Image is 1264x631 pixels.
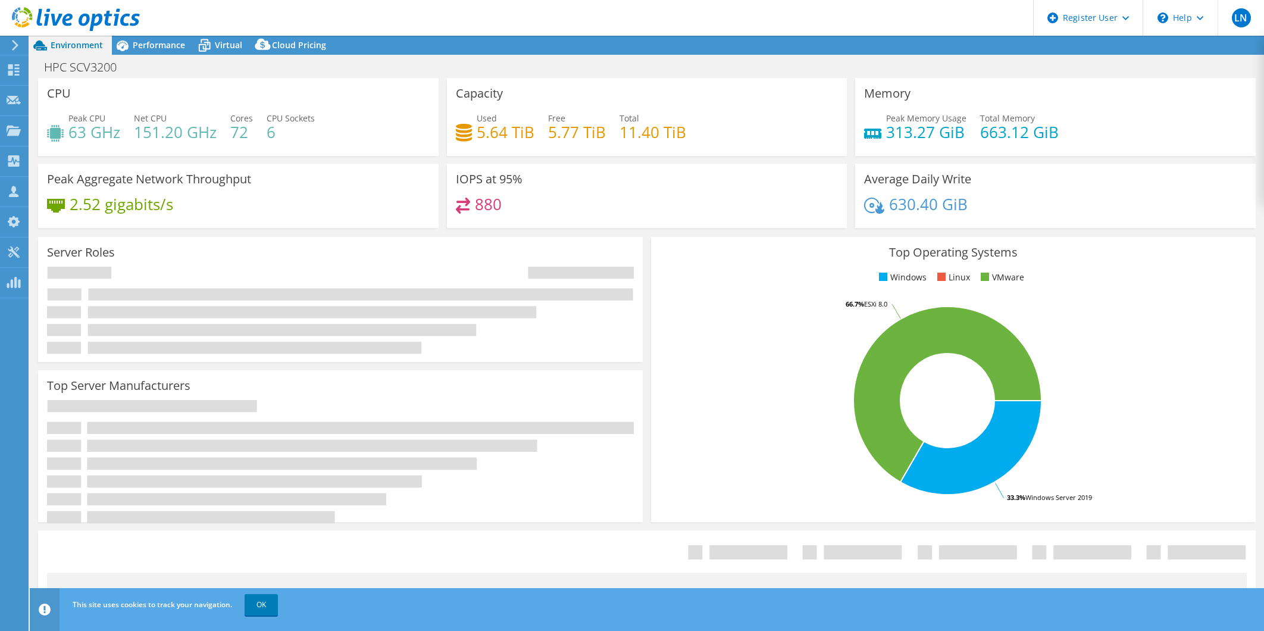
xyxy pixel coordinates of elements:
h1: HPC SCV3200 [39,61,135,74]
h4: 11.40 TiB [620,126,686,139]
h3: Top Server Manufacturers [47,379,190,392]
tspan: 33.3% [1007,493,1025,502]
li: Linux [934,271,970,284]
h4: 663.12 GiB [980,126,1059,139]
h4: 6 [267,126,315,139]
svg: \n [1157,13,1168,23]
h4: 72 [230,126,253,139]
h4: 5.77 TiB [548,126,606,139]
h3: Server Roles [47,246,115,259]
tspan: 66.7% [846,299,864,308]
span: LN [1232,8,1251,27]
h3: CPU [47,87,71,100]
h3: Average Daily Write [864,173,971,186]
span: Total Memory [980,113,1035,124]
span: Peak Memory Usage [886,113,966,124]
span: Net CPU [134,113,167,124]
h4: 313.27 GiB [886,126,966,139]
tspan: ESXi 8.0 [864,299,887,308]
a: OK [245,594,278,616]
h3: Memory [864,87,911,100]
span: Free [548,113,565,124]
h4: 63 GHz [68,126,120,139]
h4: 630.40 GiB [889,198,968,211]
span: Peak CPU [68,113,105,124]
span: Environment [51,39,103,51]
span: Performance [133,39,185,51]
span: Virtual [215,39,242,51]
h3: Peak Aggregate Network Throughput [47,173,251,186]
h3: Top Operating Systems [660,246,1247,259]
li: VMware [978,271,1024,284]
span: CPU Sockets [267,113,315,124]
li: Windows [876,271,927,284]
span: Cloud Pricing [272,39,326,51]
h4: 2.52 gigabits/s [70,198,173,211]
span: This site uses cookies to track your navigation. [73,599,232,610]
h4: 880 [475,198,502,211]
span: Total [620,113,639,124]
h4: 5.64 TiB [477,126,534,139]
tspan: Windows Server 2019 [1025,493,1092,502]
h3: IOPS at 95% [456,173,523,186]
h4: 151.20 GHz [134,126,217,139]
span: Used [477,113,497,124]
h3: Capacity [456,87,503,100]
span: Cores [230,113,253,124]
